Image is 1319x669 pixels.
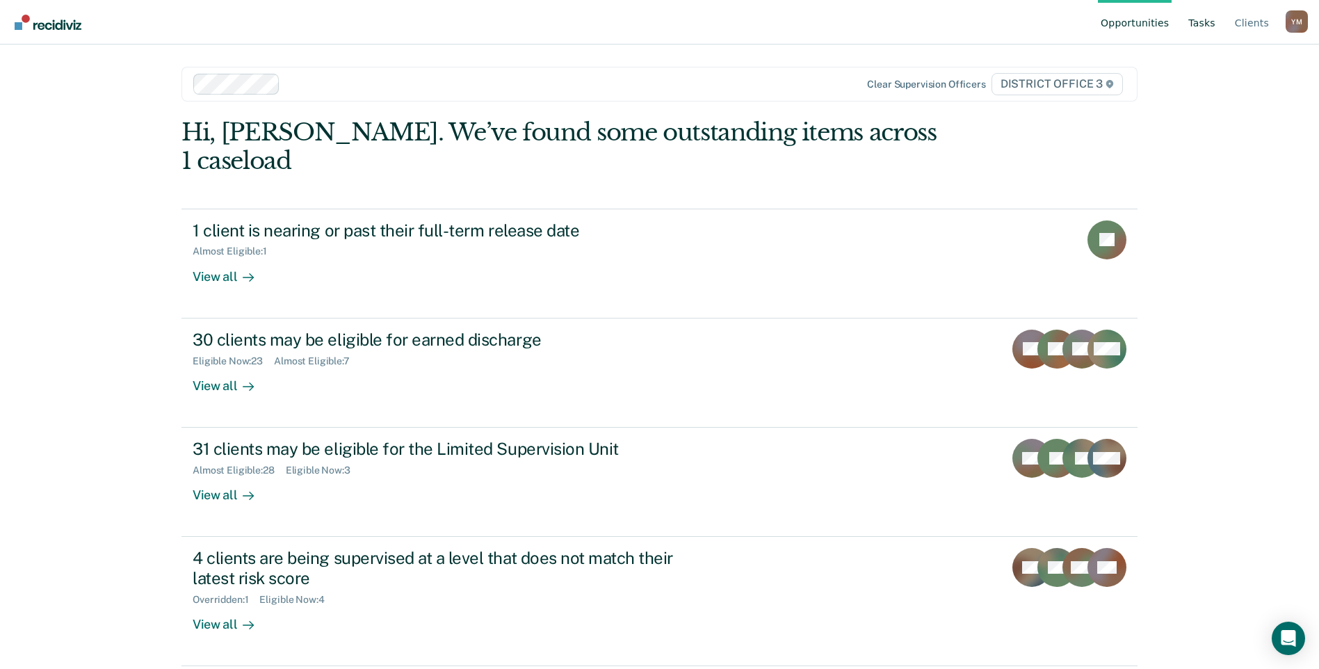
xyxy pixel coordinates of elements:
div: Eligible Now : 3 [286,465,362,476]
a: 4 clients are being supervised at a level that does not match their latest risk scoreOverridden:1... [181,537,1138,666]
div: 1 client is nearing or past their full-term release date [193,220,681,241]
div: Eligible Now : 23 [193,355,274,367]
div: 31 clients may be eligible for the Limited Supervision Unit [193,439,681,459]
a: 31 clients may be eligible for the Limited Supervision UnitAlmost Eligible:28Eligible Now:3View all [181,428,1138,537]
div: Clear supervision officers [867,79,985,90]
div: Open Intercom Messenger [1272,622,1305,655]
div: Almost Eligible : 28 [193,465,286,476]
div: 30 clients may be eligible for earned discharge [193,330,681,350]
div: View all [193,606,270,633]
a: 30 clients may be eligible for earned dischargeEligible Now:23Almost Eligible:7View all [181,319,1138,428]
span: DISTRICT OFFICE 3 [992,73,1123,95]
div: Hi, [PERSON_NAME]. We’ve found some outstanding items across 1 caseload [181,118,946,175]
img: Recidiviz [15,15,81,30]
a: 1 client is nearing or past their full-term release dateAlmost Eligible:1View all [181,209,1138,319]
div: 4 clients are being supervised at a level that does not match their latest risk score [193,548,681,588]
div: Almost Eligible : 1 [193,245,278,257]
div: Eligible Now : 4 [259,594,335,606]
div: Overridden : 1 [193,594,259,606]
div: View all [193,476,270,503]
div: Almost Eligible : 7 [274,355,361,367]
div: View all [193,366,270,394]
button: Profile dropdown button [1286,10,1308,33]
div: Y M [1286,10,1308,33]
div: View all [193,257,270,284]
